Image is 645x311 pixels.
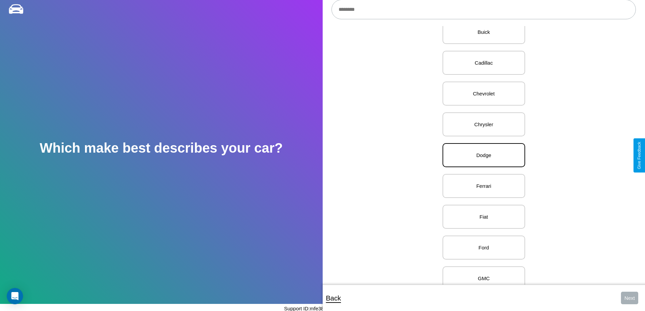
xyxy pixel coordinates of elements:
p: Dodge [450,151,518,160]
p: Cadillac [450,58,518,67]
p: Chevrolet [450,89,518,98]
h2: Which make best describes your car? [40,140,283,156]
div: Give Feedback [637,142,642,169]
p: Ferrari [450,181,518,191]
p: Back [326,292,341,304]
p: Chrysler [450,120,518,129]
button: Next [621,292,638,304]
p: Ford [450,243,518,252]
p: Fiat [450,212,518,221]
p: Buick [450,27,518,37]
p: GMC [450,274,518,283]
div: Open Intercom Messenger [7,288,23,304]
